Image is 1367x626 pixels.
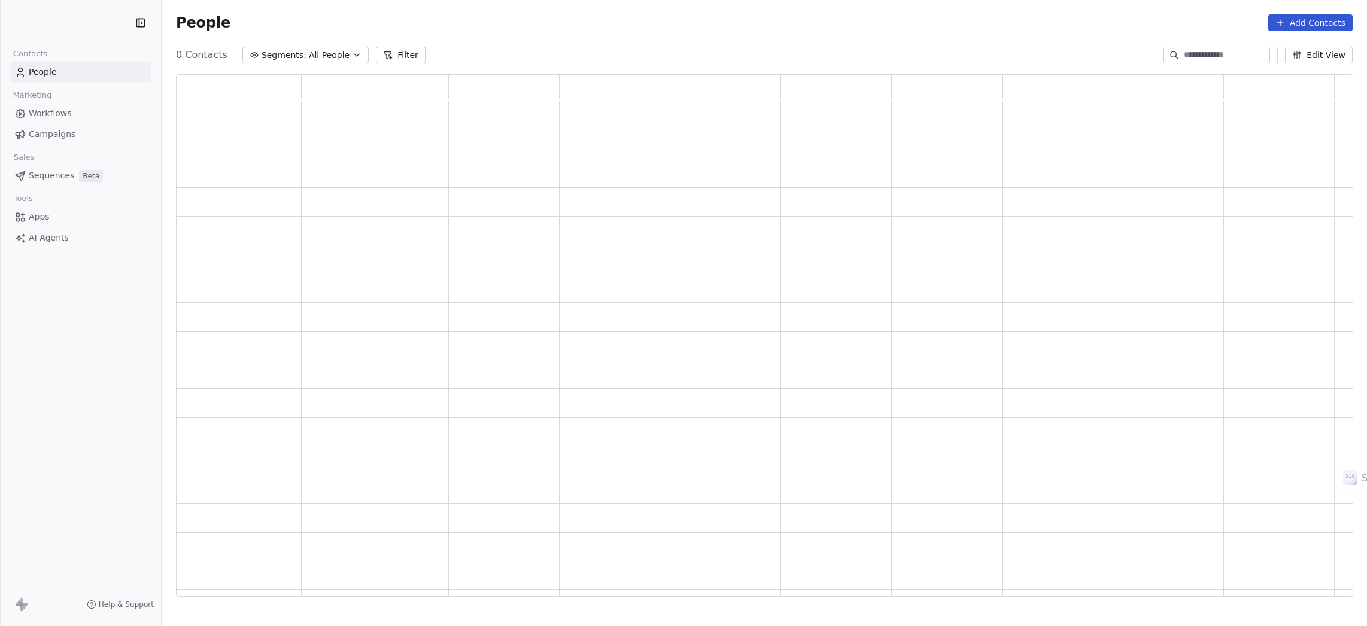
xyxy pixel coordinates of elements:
a: SequencesBeta [10,166,151,186]
span: Apps [29,211,50,223]
span: People [29,66,57,78]
a: AI Agents [10,228,151,248]
span: People [176,14,230,32]
span: Beta [79,170,103,182]
span: Help & Support [99,600,154,609]
button: Add Contacts [1268,14,1353,31]
span: Workflows [29,107,72,120]
span: Sales [8,148,40,166]
a: Campaigns [10,124,151,144]
span: Marketing [8,86,57,104]
a: Workflows [10,104,151,123]
span: AI Agents [29,232,69,244]
button: Edit View [1285,47,1353,63]
span: Tools [8,190,38,208]
button: Filter [376,47,426,63]
span: 0 Contacts [176,48,227,62]
a: People [10,62,151,82]
span: Segments: [262,49,306,62]
span: All People [309,49,350,62]
span: Campaigns [29,128,75,141]
span: Sequences [29,169,74,182]
a: Apps [10,207,151,227]
span: Contacts [8,45,53,63]
a: Help & Support [87,600,154,609]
